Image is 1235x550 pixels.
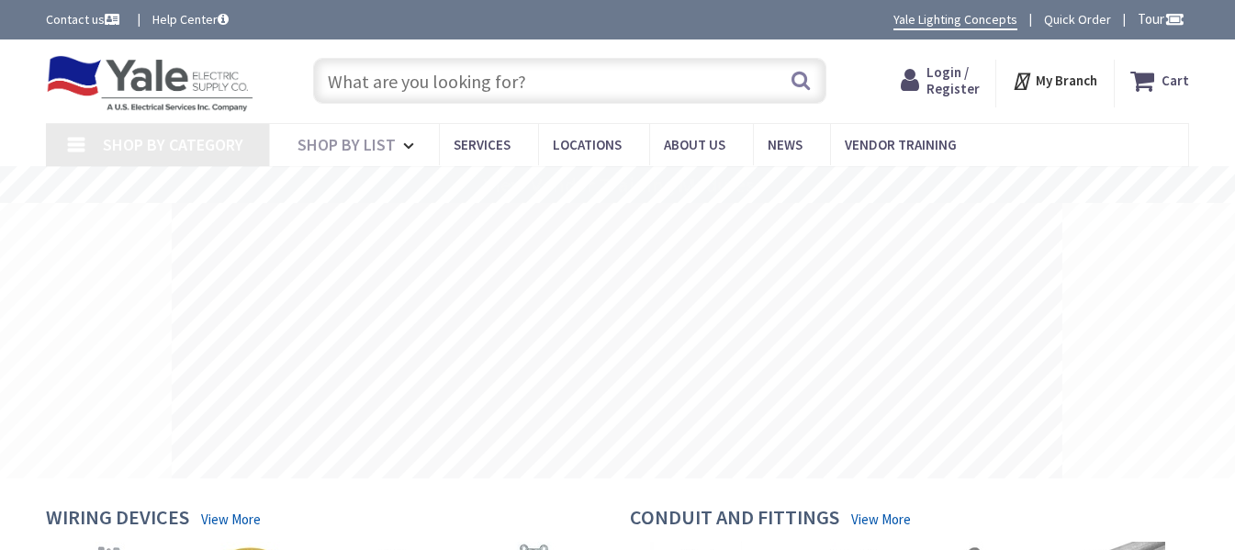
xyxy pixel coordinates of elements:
div: My Branch [1012,64,1097,97]
h4: Wiring Devices [46,506,189,533]
strong: My Branch [1036,72,1097,89]
a: View More [201,510,261,529]
span: Vendor Training [845,136,957,153]
span: Shop By Category [103,134,243,155]
a: View More [851,510,911,529]
span: News [768,136,803,153]
span: Login / Register [926,63,980,97]
a: Quick Order [1044,10,1111,28]
a: Contact us [46,10,123,28]
input: What are you looking for? [313,58,826,104]
span: About Us [664,136,725,153]
a: Login / Register [901,64,980,97]
span: Services [454,136,511,153]
a: Yale Lighting Concepts [893,10,1017,30]
span: Shop By List [298,134,396,155]
span: Locations [553,136,622,153]
strong: Cart [1162,64,1189,97]
img: Yale Electric Supply Co. [46,55,253,112]
span: Tour [1138,10,1184,28]
h4: Conduit and Fittings [630,506,839,533]
a: Cart [1130,64,1189,97]
a: Help Center [152,10,229,28]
